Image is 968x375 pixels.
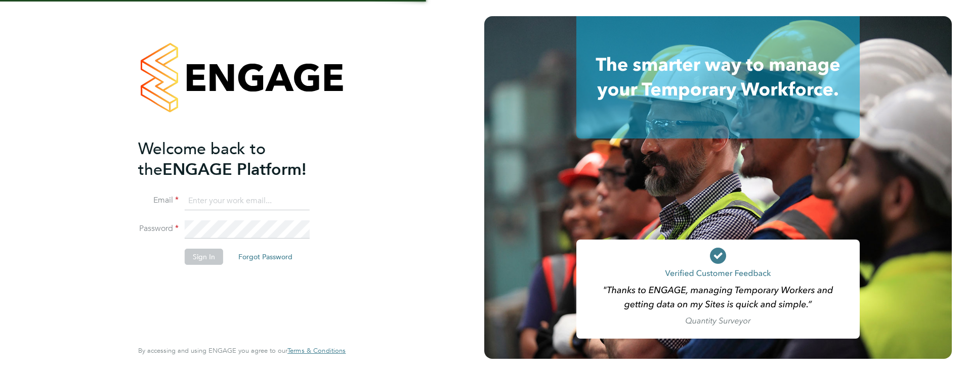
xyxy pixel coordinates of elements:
[185,249,223,265] button: Sign In
[230,249,301,265] button: Forgot Password
[138,195,179,206] label: Email
[138,346,346,355] span: By accessing and using ENGAGE you agree to our
[138,138,335,180] h2: ENGAGE Platform!
[138,139,266,179] span: Welcome back to the
[138,223,179,234] label: Password
[185,192,310,210] input: Enter your work email...
[287,347,346,355] a: Terms & Conditions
